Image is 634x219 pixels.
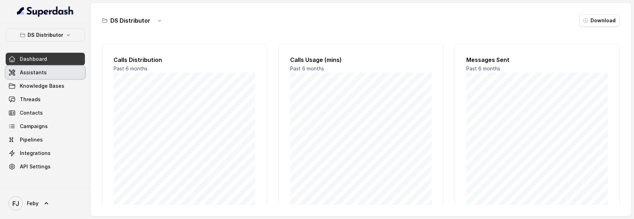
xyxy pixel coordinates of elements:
[20,163,51,170] span: API Settings
[6,80,85,92] a: Knowledge Bases
[20,56,47,63] span: Dashboard
[27,200,39,207] span: Feby
[6,53,85,65] a: Dashboard
[20,150,51,157] span: Integrations
[12,200,19,207] text: FJ
[110,16,150,25] h3: DS Distributor
[6,29,85,41] button: DS Distributor
[6,66,85,79] a: Assistants
[20,69,47,76] span: Assistants
[28,31,63,39] p: DS Distributor
[466,65,500,71] span: Past 6 months
[6,160,85,173] a: API Settings
[17,6,74,17] img: light.svg
[466,56,608,64] h2: Messages Sent
[6,120,85,133] a: Campaigns
[290,65,324,71] span: Past 6 months
[20,82,64,90] span: Knowledge Bases
[290,56,432,64] h2: Calls Usage (mins)
[6,194,85,213] a: Feby
[114,65,148,71] span: Past 6 months
[20,123,48,130] span: Campaigns
[6,93,85,106] a: Threads
[6,147,85,160] a: Integrations
[579,14,620,27] button: Download
[20,96,41,103] span: Threads
[20,136,43,143] span: Pipelines
[20,109,43,116] span: Contacts
[6,106,85,119] a: Contacts
[114,56,255,64] h2: Calls Distribution
[6,133,85,146] a: Pipelines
